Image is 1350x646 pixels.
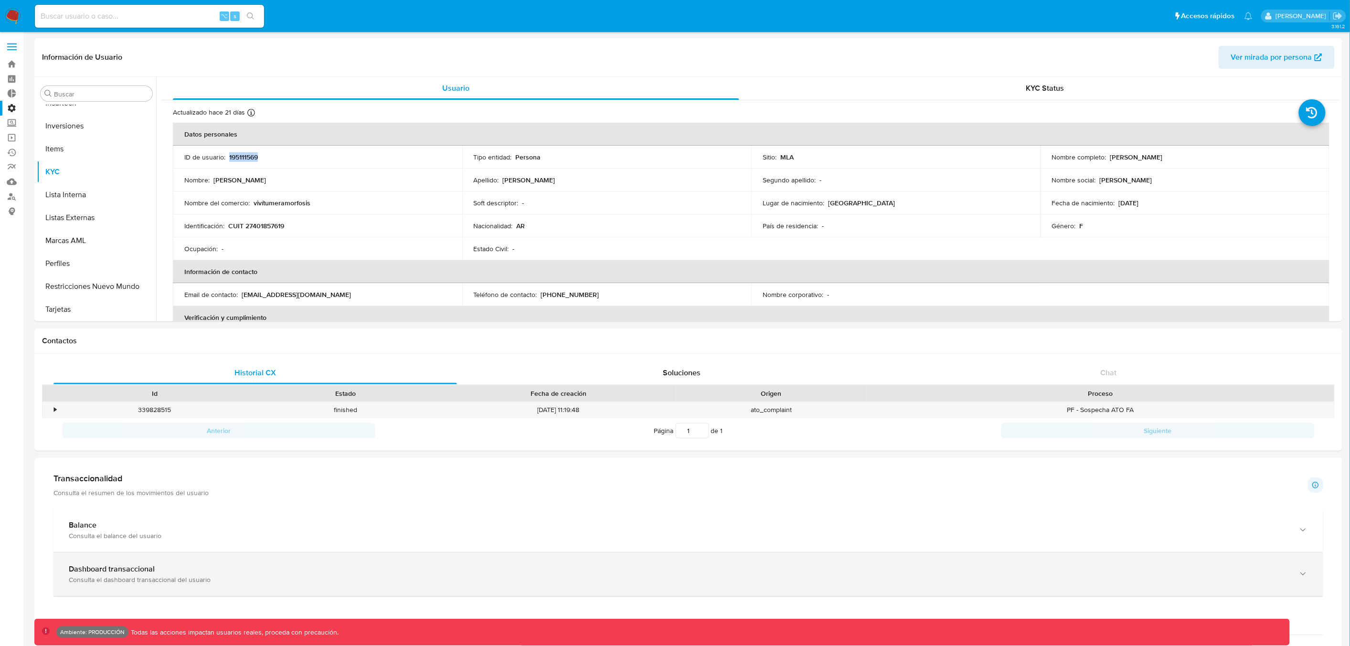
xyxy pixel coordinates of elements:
[37,138,156,160] button: Items
[827,290,829,299] p: -
[447,389,669,398] div: Fecha de creación
[37,252,156,275] button: Perfiles
[242,290,351,299] p: [EMAIL_ADDRESS][DOMAIN_NAME]
[1276,11,1329,21] p: yamil.zavala@mercadolibre.com
[228,222,284,230] p: CUIT 27401857619
[37,275,156,298] button: Restricciones Nuevo Mundo
[516,153,541,161] p: Persona
[474,290,537,299] p: Teléfono de contacto :
[1052,222,1076,230] p: Género :
[1100,367,1116,378] span: Chat
[1100,176,1152,184] p: [PERSON_NAME]
[60,630,125,634] p: Ambiente: PRODUCCIÓN
[1052,199,1115,207] p: Fecha de nacimiento :
[62,423,375,438] button: Anterior
[234,367,276,378] span: Historial CX
[763,222,818,230] p: País de residencia :
[1219,46,1335,69] button: Ver mirada por persona
[1181,11,1235,21] span: Accesos rápidos
[184,153,225,161] p: ID de usuario :
[721,426,723,435] span: 1
[474,176,499,184] p: Apellido :
[42,53,122,62] h1: Información de Usuario
[37,160,156,183] button: KYC
[1333,11,1343,21] a: Salir
[66,389,244,398] div: Id
[173,123,1329,146] th: Datos personales
[234,11,236,21] span: s
[254,199,310,207] p: vivítumeramorfosis
[474,244,509,253] p: Estado Civil :
[819,176,821,184] p: -
[828,199,895,207] p: [GEOGRAPHIC_DATA]
[1119,199,1139,207] p: [DATE]
[763,176,816,184] p: Segundo apellido :
[676,402,867,418] div: ato_complaint
[763,153,776,161] p: Sitio :
[42,336,1335,346] h1: Contactos
[241,10,260,23] button: search-icon
[654,423,723,438] span: Página de
[443,83,470,94] span: Usuario
[441,402,676,418] div: [DATE] 11:19:48
[37,183,156,206] button: Lista Interna
[35,10,264,22] input: Buscar usuario o caso...
[1080,222,1084,230] p: F
[763,199,824,207] p: Lugar de nacimiento :
[221,11,228,21] span: ⌥
[513,244,515,253] p: -
[822,222,824,230] p: -
[1231,46,1312,69] span: Ver mirada por persona
[54,405,56,414] div: •
[37,115,156,138] button: Inversiones
[37,206,156,229] button: Listas Externas
[184,222,224,230] p: Identificación :
[59,402,250,418] div: 339828515
[229,153,258,161] p: 195111569
[184,176,210,184] p: Nombre :
[1244,12,1253,20] a: Notificaciones
[780,153,794,161] p: MLA
[541,290,599,299] p: [PHONE_NUMBER]
[1026,83,1064,94] span: KYC Status
[1110,153,1163,161] p: [PERSON_NAME]
[250,402,441,418] div: finished
[503,176,555,184] p: [PERSON_NAME]
[867,402,1334,418] div: PF - Sospecha ATO FA
[1052,153,1106,161] p: Nombre completo :
[763,290,823,299] p: Nombre corporativo :
[128,628,339,637] p: Todas las acciones impactan usuarios reales, proceda con precaución.
[37,229,156,252] button: Marcas AML
[1052,176,1096,184] p: Nombre social :
[663,367,701,378] span: Soluciones
[222,244,223,253] p: -
[184,244,218,253] p: Ocupación :
[474,199,519,207] p: Soft descriptor :
[213,176,266,184] p: [PERSON_NAME]
[184,199,250,207] p: Nombre del comercio :
[683,389,861,398] div: Origen
[1001,423,1315,438] button: Siguiente
[517,222,525,230] p: AR
[37,298,156,321] button: Tarjetas
[44,90,52,97] button: Buscar
[873,389,1328,398] div: Proceso
[173,108,245,117] p: Actualizado hace 21 días
[54,90,149,98] input: Buscar
[173,306,1329,329] th: Verificación y cumplimiento
[522,199,524,207] p: -
[184,290,238,299] p: Email de contacto :
[257,389,435,398] div: Estado
[474,222,513,230] p: Nacionalidad :
[474,153,512,161] p: Tipo entidad :
[173,260,1329,283] th: Información de contacto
